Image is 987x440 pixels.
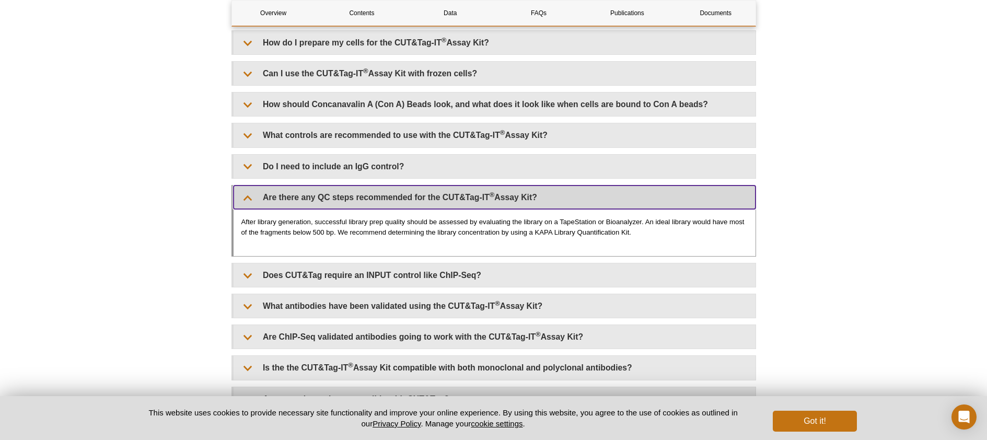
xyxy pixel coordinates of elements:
[241,217,748,238] p: After library generation, successful library prep quality should be assessed by evaluating the li...
[234,92,756,116] summary: How should Concanavalin A (Con A) Beads look, and what does it look like when cells are bound to ...
[234,294,756,318] summary: What antibodies have been validated using the CUT&Tag-IT®Assay Kit?
[232,1,315,26] a: Overview
[234,263,756,287] summary: Does CUT&Tag require an INPUT control like ChIP-Seq?
[234,155,756,178] summary: Do I need to include an IgG control?
[495,299,500,307] sup: ®
[497,1,580,26] a: FAQs
[234,123,756,147] summary: What controls are recommended to use with the CUT&Tag-IT®Assay Kit?
[674,1,757,26] a: Documents
[442,36,447,44] sup: ®
[234,356,756,379] summary: Is the the CUT&Tag-IT®Assay Kit compatible with both monoclonal and polyclonal antibodies?
[320,1,403,26] a: Contents
[234,325,756,349] summary: Are ChIP-Seq validated antibodies going to work with the CUT&Tag-IT®Assay Kit?
[363,67,368,75] sup: ®
[409,1,492,26] a: Data
[234,387,756,411] summary: Are tagged proteins compatible with CUT&Tag?
[500,129,505,136] sup: ®
[234,31,756,54] summary: How do I prepare my cells for the CUT&Tag-IT®Assay Kit?
[490,191,495,199] sup: ®
[951,404,977,430] div: Open Intercom Messenger
[536,330,541,338] sup: ®
[348,361,353,369] sup: ®
[234,62,756,85] summary: Can I use the CUT&Tag-IT®Assay Kit with frozen cells?
[373,419,421,428] a: Privacy Policy
[586,1,669,26] a: Publications
[773,411,856,432] button: Got it!
[234,186,756,209] summary: Are there any QC steps recommended for the CUT&Tag-IT®Assay Kit?
[471,419,522,428] button: cookie settings
[131,407,756,429] p: This website uses cookies to provide necessary site functionality and improve your online experie...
